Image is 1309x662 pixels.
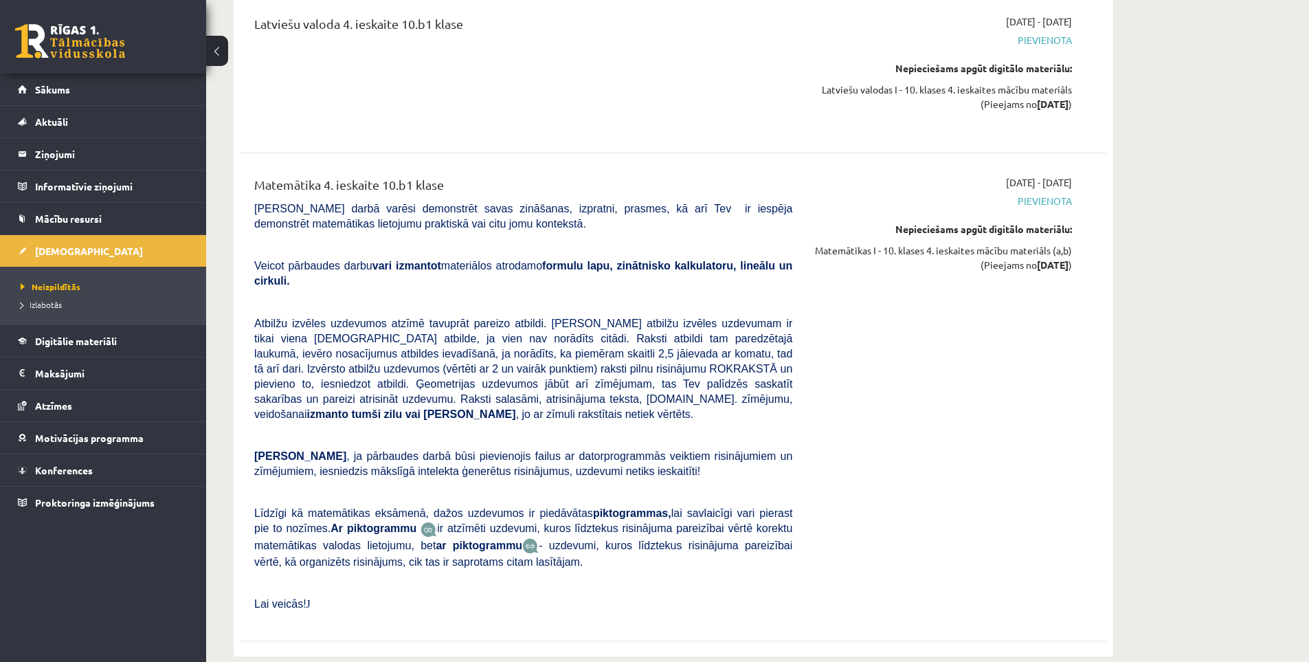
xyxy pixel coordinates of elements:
[254,318,792,420] span: Atbilžu izvēles uzdevumos atzīmē tavuprāt pareizo atbildi. [PERSON_NAME] atbilžu izvēles uzdevuma...
[1006,14,1072,29] span: [DATE] - [DATE]
[18,390,189,421] a: Atzīmes
[18,170,189,202] a: Informatīvie ziņojumi
[421,522,437,538] img: JfuEzvunn4EvwAAAAASUVORK5CYII=
[35,399,72,412] span: Atzīmes
[813,82,1072,111] div: Latviešu valodas I - 10. klases 4. ieskaites mācību materiāls (Pieejams no )
[21,299,62,310] span: Izlabotās
[522,538,539,554] img: wKvN42sLe3LLwAAAABJRU5ErkJggg==
[35,83,70,96] span: Sākums
[35,212,102,225] span: Mācību resursi
[21,298,192,311] a: Izlabotās
[436,540,522,551] b: ar piktogrammu
[1006,175,1072,190] span: [DATE] - [DATE]
[35,138,189,170] legend: Ziņojumi
[35,335,117,347] span: Digitālie materiāli
[18,325,189,357] a: Digitālie materiāli
[35,245,143,257] span: [DEMOGRAPHIC_DATA]
[331,522,416,534] b: Ar piktogrammu
[254,260,792,287] span: Veicot pārbaudes darbu materiālos atrodamo
[35,170,189,202] legend: Informatīvie ziņojumi
[35,432,144,444] span: Motivācijas programma
[254,450,346,462] span: [PERSON_NAME]
[18,106,189,137] a: Aktuāli
[18,357,189,389] a: Maksājumi
[306,598,311,610] span: J
[15,24,125,58] a: Rīgas 1. Tālmācības vidusskola
[35,115,68,128] span: Aktuāli
[18,454,189,486] a: Konferences
[21,280,192,293] a: Neizpildītās
[18,203,189,234] a: Mācību resursi
[18,235,189,267] a: [DEMOGRAPHIC_DATA]
[254,14,792,40] div: Latviešu valoda 4. ieskaite 10.b1 klase
[372,260,441,272] b: vari izmantot
[254,540,792,568] span: - uzdevumi, kuros līdztekus risinājuma pareizībai vērtē, kā organizēts risinājums, cik tas ir sap...
[18,138,189,170] a: Ziņojumi
[254,522,792,551] span: ir atzīmēti uzdevumi, kuros līdztekus risinājuma pareizībai vērtē korektu matemātikas valodas lie...
[1037,258,1069,271] strong: [DATE]
[254,450,792,477] span: , ja pārbaudes darbā būsi pievienojis failus ar datorprogrammās veiktiem risinājumiem un zīmējumi...
[351,408,515,420] b: tumši zilu vai [PERSON_NAME]
[254,507,792,534] span: Līdzīgi kā matemātikas eksāmenā, dažos uzdevumos ir piedāvātas lai savlaicīgi vari pierast pie to...
[18,422,189,454] a: Motivācijas programma
[254,175,792,201] div: Matemātika 4. ieskaite 10.b1 klase
[254,203,792,230] span: [PERSON_NAME] darbā varēsi demonstrēt savas zināšanas, izpratni, prasmes, kā arī Tev ir iespēja d...
[593,507,671,519] b: piktogrammas,
[21,281,80,292] span: Neizpildītās
[35,357,189,389] legend: Maksājumi
[35,464,93,476] span: Konferences
[307,408,348,420] b: izmanto
[813,222,1072,236] div: Nepieciešams apgūt digitālo materiālu:
[18,487,189,518] a: Proktoringa izmēģinājums
[813,33,1072,47] span: Pievienota
[18,74,189,105] a: Sākums
[813,194,1072,208] span: Pievienota
[813,243,1072,272] div: Matemātikas I - 10. klases 4. ieskaites mācību materiāls (a,b) (Pieejams no )
[35,496,155,509] span: Proktoringa izmēģinājums
[1037,98,1069,110] strong: [DATE]
[254,598,306,610] span: Lai veicās!
[813,61,1072,76] div: Nepieciešams apgūt digitālo materiālu:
